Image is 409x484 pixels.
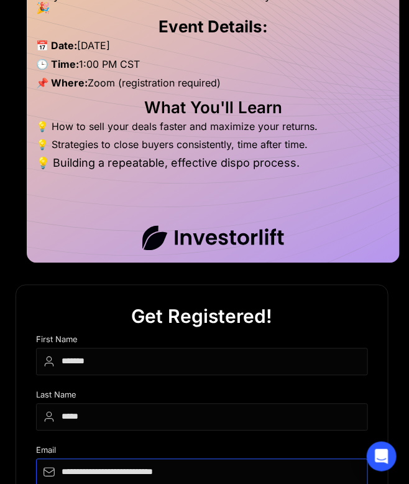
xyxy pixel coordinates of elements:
[36,101,390,114] h2: What You'll Learn
[36,446,368,459] div: Email
[36,58,79,70] strong: 🕒 Time:
[36,39,390,58] li: [DATE]
[132,298,273,335] div: Get Registered!
[36,335,368,348] div: First Name
[367,442,397,472] div: Open Intercom Messenger
[36,139,390,157] li: 💡 Strategies to close buyers consistently, time after time.
[36,39,77,52] strong: 📅 Date:
[36,58,390,77] li: 1:00 PM CST
[36,120,390,139] li: 💡 How to sell your deals faster and maximize your returns.
[36,391,368,404] div: Last Name
[159,17,268,36] strong: Event Details:
[36,157,390,170] li: 💡 Building a repeatable, effective dispo process.
[36,77,390,95] li: Zoom (registration required)
[36,77,88,89] strong: 📌 Where:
